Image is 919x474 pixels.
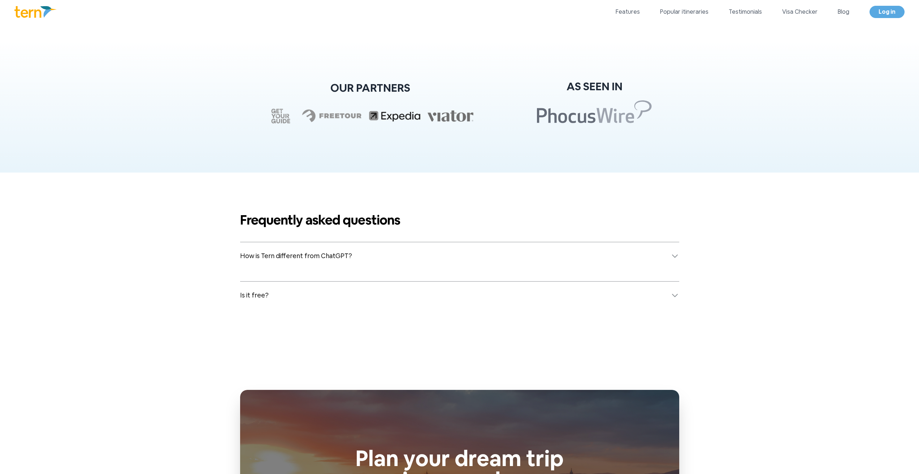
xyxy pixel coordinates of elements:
[330,82,410,95] h2: OUR PARTNERS
[369,102,420,131] img: expedia
[879,8,896,16] span: Log in
[567,80,623,93] h2: AS SEEN IN
[616,8,640,16] a: Features
[267,105,294,128] img: getyourguide
[240,290,269,300] span: Is it free?
[428,110,473,122] img: viator
[870,6,905,18] a: Log in
[729,8,762,16] a: Testimonials
[240,282,679,309] button: Is it free?
[240,213,679,227] h2: Frequently asked questions
[302,109,362,123] img: freetour
[838,8,849,16] a: Blog
[240,251,352,261] span: How is Tern different from ChatGPT?
[782,8,818,16] a: Visa Checker
[240,242,679,270] button: How is Tern different from ChatGPT?
[537,100,652,123] img: Phocuswire
[14,6,57,18] img: Logo
[660,8,708,16] a: Popular itineraries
